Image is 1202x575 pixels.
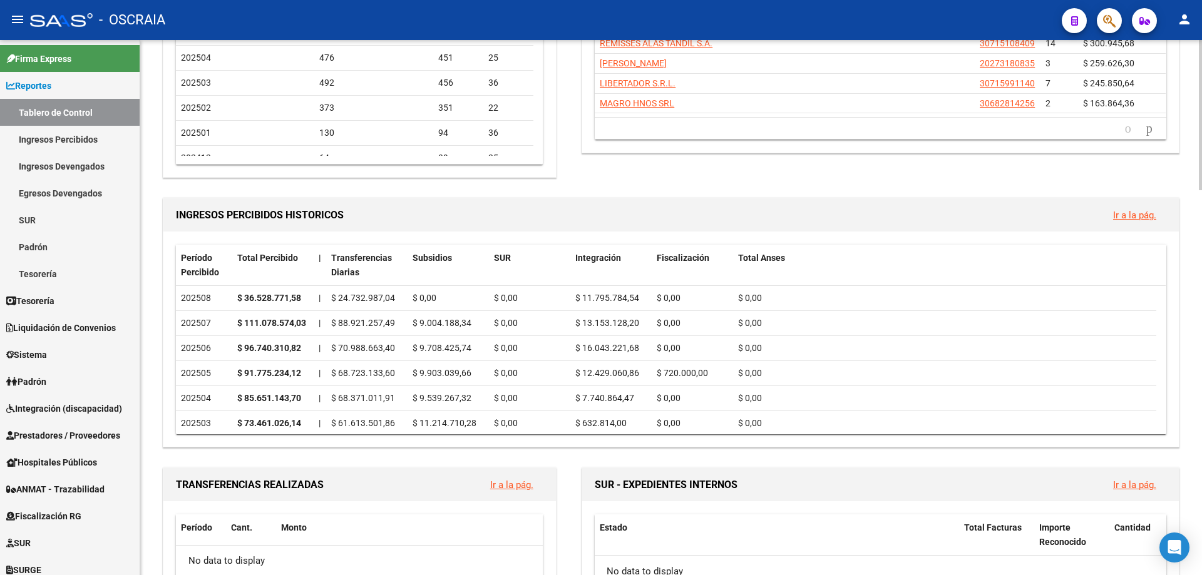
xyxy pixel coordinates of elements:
span: $ 11.214.710,28 [413,418,476,428]
a: Ir a la pág. [490,479,533,491]
datatable-header-cell: Cant. [226,514,276,541]
datatable-header-cell: SUR [489,245,570,286]
a: go to previous page [1119,122,1137,136]
a: Ir a la pág. [1113,479,1156,491]
span: $ 12.429.060,86 [575,368,639,378]
span: $ 7.740.864,47 [575,393,634,403]
datatable-header-cell: Integración [570,245,652,286]
span: $ 300.945,68 [1083,38,1134,48]
button: Ir a la pág. [1103,473,1166,496]
span: 30715991140 [980,78,1035,88]
div: 25 [488,51,528,65]
div: 456 [438,76,478,90]
button: Ir a la pág. [480,473,543,496]
span: 202502 [181,103,211,113]
span: Hospitales Públicos [6,455,97,469]
strong: $ 36.528.771,58 [237,293,301,303]
button: Ir a la pág. [1103,203,1166,226]
span: ANMAT - Trazabilidad [6,482,105,496]
span: Período Percibido [181,253,219,277]
span: $ 68.371.011,91 [331,393,395,403]
span: Reportes [6,79,51,93]
span: $ 0,00 [657,393,681,403]
span: 7 [1045,78,1050,88]
mat-icon: menu [10,12,25,27]
div: 451 [438,51,478,65]
span: SUR [6,536,31,550]
span: $ 0,00 [738,368,762,378]
datatable-header-cell: Estado [595,514,959,556]
span: 30715108409 [980,38,1035,48]
span: $ 163.864,36 [1083,98,1134,108]
div: 64 [319,151,429,165]
datatable-header-cell: Fiscalización [652,245,733,286]
span: 202503 [181,78,211,88]
span: $ 0,00 [494,343,518,353]
span: 14 [1045,38,1056,48]
span: Fiscalización RG [6,509,81,523]
span: $ 9.708.425,74 [413,343,471,353]
div: 130 [319,126,429,140]
div: 476 [319,51,429,65]
span: LIBERTADOR S.R.L. [600,78,675,88]
span: Cant. [231,522,252,532]
span: $ 0,00 [738,318,762,328]
span: REMISSES ALAS TANDIL S.A. [600,38,712,48]
span: TRANSFERENCIAS REALIZADAS [176,479,324,491]
div: 202504 [181,391,227,405]
span: $ 61.613.501,86 [331,418,395,428]
span: $ 70.988.663,40 [331,343,395,353]
span: $ 0,00 [494,293,518,303]
span: $ 0,00 [494,418,518,428]
span: Liquidación de Convenios [6,321,116,335]
span: Total Facturas [964,522,1022,532]
strong: $ 85.651.143,70 [237,393,301,403]
span: $ 16.043.221,68 [575,343,639,353]
div: 25 [488,151,528,165]
span: $ 0,00 [413,293,436,303]
div: 373 [319,101,429,115]
div: Open Intercom Messenger [1159,532,1189,562]
div: 202503 [181,416,227,430]
span: $ 720.000,00 [657,368,708,378]
datatable-header-cell: Monto [276,514,533,541]
span: $ 9.903.039,66 [413,368,471,378]
span: Prestadores / Proveedores [6,429,120,442]
span: INGRESOS PERCIBIDOS HISTORICOS [176,209,344,221]
span: Total Anses [738,253,785,263]
datatable-header-cell: Total Facturas [959,514,1034,556]
span: $ 0,00 [738,393,762,403]
span: | [319,418,321,428]
datatable-header-cell: Total Percibido [232,245,314,286]
span: Período [181,522,212,532]
span: | [319,253,321,263]
span: Firma Express [6,52,71,66]
span: $ 9.004.188,34 [413,318,471,328]
span: Integración (discapacidad) [6,402,122,415]
span: $ 11.795.784,54 [575,293,639,303]
span: Tesorería [6,294,54,308]
span: $ 0,00 [657,343,681,353]
datatable-header-cell: Subsidios [408,245,489,286]
span: | [319,393,321,403]
div: 36 [488,76,528,90]
datatable-header-cell: Cantidad [1109,514,1166,556]
span: $ 0,00 [657,418,681,428]
span: $ 0,00 [494,318,518,328]
span: $ 0,00 [494,393,518,403]
span: 20273180835 [980,58,1035,68]
span: Estado [600,522,627,532]
span: $ 0,00 [657,293,681,303]
a: go to next page [1141,122,1158,136]
span: Transferencias Diarias [331,253,392,277]
span: $ 88.921.257,49 [331,318,395,328]
span: 202501 [181,128,211,138]
datatable-header-cell: Total Anses [733,245,1156,286]
span: | [319,368,321,378]
span: Fiscalización [657,253,709,263]
span: 3 [1045,58,1050,68]
span: Subsidios [413,253,452,263]
datatable-header-cell: Período [176,514,226,541]
span: $ 0,00 [738,343,762,353]
span: $ 68.723.133,60 [331,368,395,378]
